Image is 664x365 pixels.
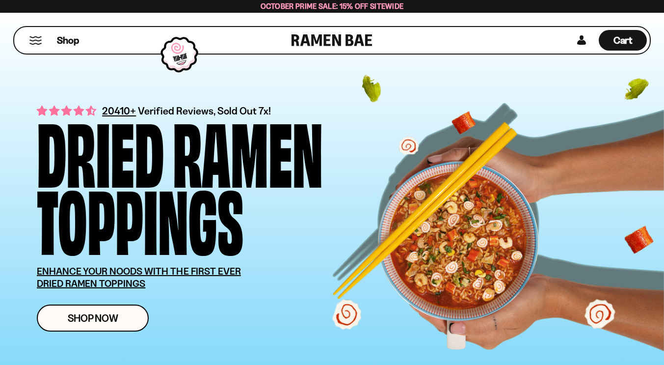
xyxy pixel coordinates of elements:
a: Shop Now [37,305,149,332]
button: Mobile Menu Trigger [29,36,42,45]
u: ENHANCE YOUR NOODS WITH THE FIRST EVER DRIED RAMEN TOPPINGS [37,265,241,289]
span: October Prime Sale: 15% off Sitewide [261,1,404,11]
a: Shop [57,30,79,51]
div: Toppings [37,183,243,251]
span: Shop [57,34,79,47]
span: Cart [613,34,633,46]
div: Ramen [173,116,323,183]
span: Shop Now [68,313,118,323]
div: Cart [599,27,647,54]
div: Dried [37,116,164,183]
